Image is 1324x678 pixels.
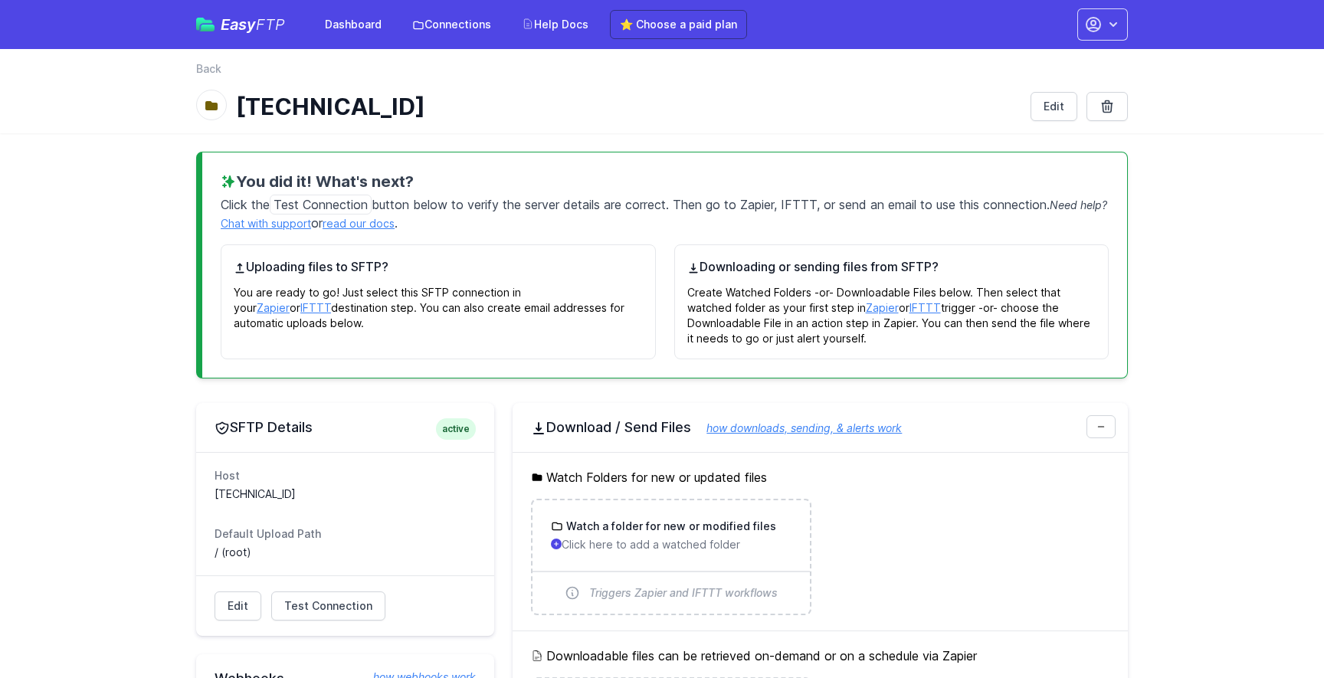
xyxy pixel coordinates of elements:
a: Edit [215,591,261,621]
span: FTP [256,15,285,34]
span: Test Connection [284,598,372,614]
img: easyftp_logo.png [196,18,215,31]
a: how downloads, sending, & alerts work [691,421,902,434]
h5: Downloadable files can be retrieved on-demand or on a schedule via Zapier [531,647,1109,665]
a: Connections [403,11,500,38]
p: Create Watched Folders -or- Downloadable Files below. Then select that watched folder as your fir... [687,276,1096,346]
h3: You did it! What's next? [221,171,1109,192]
a: EasyFTP [196,17,285,32]
a: ⭐ Choose a paid plan [610,10,747,39]
a: Zapier [257,301,290,314]
span: active [436,418,476,440]
span: Triggers Zapier and IFTTT workflows [589,585,778,601]
a: IFTTT [300,301,331,314]
h2: Download / Send Files [531,418,1109,437]
a: Back [196,61,221,77]
p: Click here to add a watched folder [551,537,791,552]
h2: SFTP Details [215,418,476,437]
nav: Breadcrumb [196,61,1128,86]
dt: Default Upload Path [215,526,476,542]
h4: Uploading files to SFTP? [234,257,643,276]
h1: [TECHNICAL_ID] [236,93,1018,120]
a: Zapier [866,301,899,314]
dt: Host [215,468,476,483]
p: You are ready to go! Just select this SFTP connection in your or destination step. You can also c... [234,276,643,331]
span: Test Connection [270,195,372,215]
a: Edit [1031,92,1077,121]
span: Easy [221,17,285,32]
a: IFTTT [909,301,941,314]
a: Dashboard [316,11,391,38]
a: Test Connection [271,591,385,621]
p: Click the button below to verify the server details are correct. Then go to Zapier, IFTTT, or sen... [221,192,1109,232]
dd: / (root) [215,545,476,560]
h4: Downloading or sending files from SFTP? [687,257,1096,276]
a: Chat with support [221,217,311,230]
a: Watch a folder for new or modified files Click here to add a watched folder Triggers Zapier and I... [533,500,809,614]
span: Need help? [1050,198,1107,211]
iframe: Drift Widget Chat Controller [1247,601,1306,660]
a: Help Docs [513,11,598,38]
dd: [TECHNICAL_ID] [215,486,476,502]
h5: Watch Folders for new or updated files [531,468,1109,486]
a: read our docs [323,217,395,230]
h3: Watch a folder for new or modified files [563,519,776,534]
